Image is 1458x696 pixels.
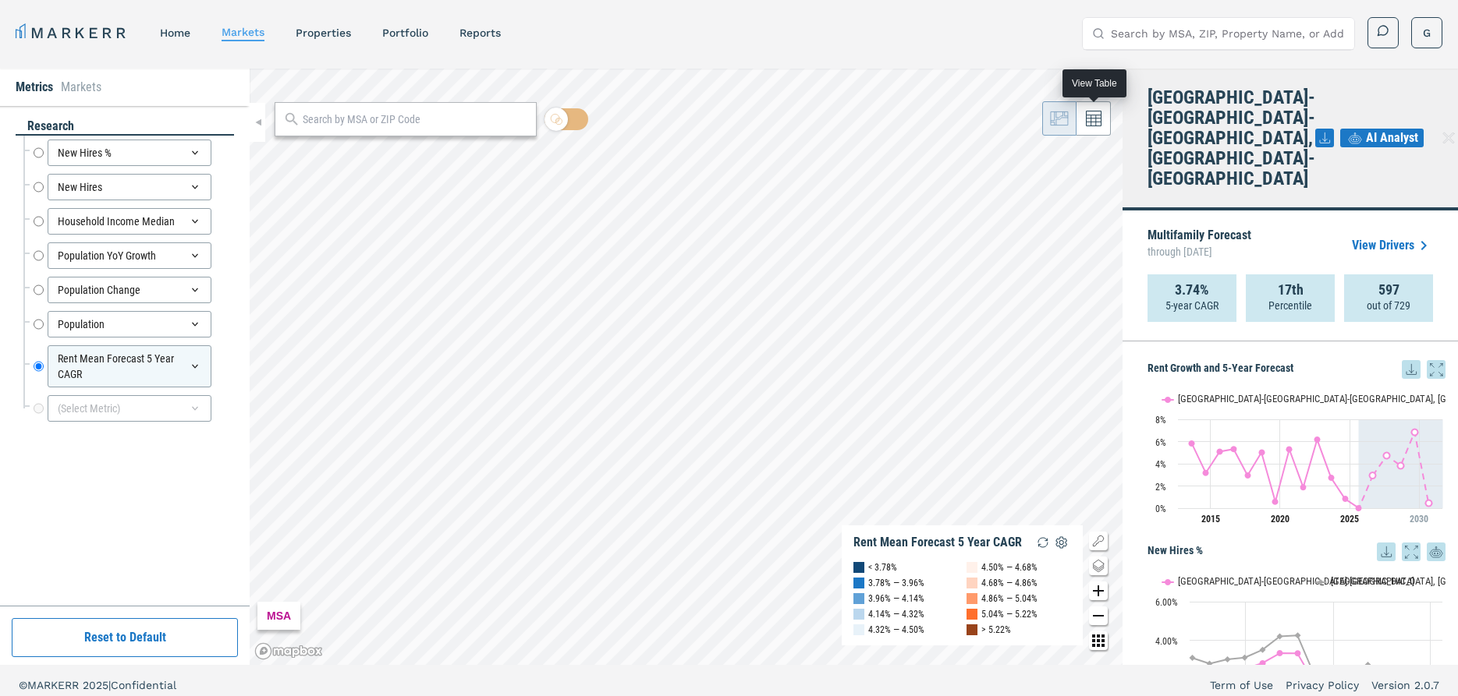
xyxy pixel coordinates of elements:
[1148,87,1315,189] h4: [GEOGRAPHIC_DATA]-[GEOGRAPHIC_DATA]-[GEOGRAPHIC_DATA], [GEOGRAPHIC_DATA]-[GEOGRAPHIC_DATA]
[48,311,211,337] div: Population
[981,575,1038,591] div: 4.68% — 4.86%
[1343,496,1349,502] path: Thursday, 29 Aug, 20:00, 0.84. Boston-Cambridge-Newton, MA-NH.
[1155,597,1178,608] text: 6.00%
[48,395,211,422] div: (Select Metric)
[1384,452,1390,458] path: Sunday, 29 Aug, 20:00, 4.73. Boston-Cambridge-Newton, MA-NH.
[1312,575,1346,588] button: Show USA
[1370,472,1376,479] path: Saturday, 29 Aug, 20:00, 2.94. Boston-Cambridge-Newton, MA-NH.
[1148,380,1450,535] svg: Interactive chart
[1155,415,1166,426] text: 8%
[1148,542,1446,561] h5: New Hires %
[1148,379,1446,535] div: Rent Growth and 5-Year Forecast. Highcharts interactive chart.
[1052,533,1071,552] img: Settings
[250,69,1123,665] canvas: Map
[1340,129,1424,147] button: AI Analyst
[1207,660,1213,666] path: Friday, 14 Dec, 19:00, 2.8. USA.
[981,560,1038,575] div: 4.50% — 4.68%
[1367,298,1410,313] p: out of 729
[16,78,53,97] li: Metrics
[48,140,211,166] div: New Hires %
[981,591,1038,606] div: 4.86% — 5.04%
[48,208,211,235] div: Household Income Median
[1175,282,1209,298] strong: 3.74%
[1260,646,1266,652] path: Monday, 14 Dec, 19:00, 3.51. USA.
[1423,25,1431,41] span: G
[12,618,238,657] button: Reset to Default
[981,622,1011,638] div: > 5.22%
[853,535,1022,550] div: Rent Mean Forecast 5 Year CAGR
[1034,533,1052,552] img: Reload Legend
[222,26,264,38] a: markets
[1278,282,1304,298] strong: 17th
[1201,514,1220,525] tspan: 2015
[1155,437,1166,448] text: 6%
[1329,475,1335,481] path: Tuesday, 29 Aug, 20:00, 2.74. Boston-Cambridge-Newton, MA-NH.
[296,26,351,39] a: properties
[1225,656,1231,662] path: Saturday, 14 Dec, 19:00, 3.02. USA.
[1242,654,1248,660] path: Sunday, 14 Dec, 19:00, 3.11. USA.
[48,345,211,387] div: Rent Mean Forecast 5 Year CAGR
[1352,236,1433,255] a: View Drivers
[1072,76,1117,91] div: View Table
[1217,448,1223,454] path: Saturday, 29 Aug, 20:00, 5.09. Boston-Cambridge-Newton, MA-NH.
[1155,459,1166,470] text: 4%
[981,606,1038,622] div: 5.04% — 5.22%
[1365,662,1371,668] path: Tuesday, 14 Dec, 19:00, 2.74. USA.
[1300,484,1307,490] path: Sunday, 29 Aug, 20:00, 1.88. Boston-Cambridge-Newton, MA-NH.
[1089,631,1108,650] button: Other options map button
[1286,677,1359,693] a: Privacy Policy
[1148,242,1251,262] span: through [DATE]
[19,679,27,691] span: ©
[382,26,428,39] a: Portfolio
[868,606,924,622] div: 4.14% — 4.32%
[1148,360,1446,379] h5: Rent Growth and 5-Year Forecast
[1295,632,1301,638] path: Thursday, 14 Dec, 19:00, 4.26. USA.
[1314,436,1321,443] path: Monday, 29 Aug, 20:00, 6.17. Boston-Cambridge-Newton, MA-NH.
[459,26,501,39] a: reports
[254,642,323,660] a: Mapbox logo
[868,560,897,575] div: < 3.78%
[16,22,129,44] a: MARKERR
[1370,429,1432,506] g: Boston-Cambridge-Newton, MA-NH, line 2 of 2 with 5 data points.
[303,111,528,128] input: Search by MSA or ZIP Code
[61,78,101,97] li: Markets
[1331,575,1414,587] text: [GEOGRAPHIC_DATA]
[1371,677,1439,693] a: Version 2.0.7
[1155,503,1166,514] text: 0%
[1411,17,1442,48] button: G
[16,118,234,136] div: research
[1271,514,1289,525] tspan: 2020
[868,622,924,638] div: 4.32% — 4.50%
[1398,462,1404,468] path: Tuesday, 29 Aug, 20:00, 3.82. Boston-Cambridge-Newton, MA-NH.
[868,575,924,591] div: 3.78% — 3.96%
[83,679,111,691] span: 2025 |
[1277,633,1283,639] path: Wednesday, 14 Dec, 19:00, 4.21. USA.
[257,602,300,630] div: MSA
[48,242,211,269] div: Population YoY Growth
[1277,650,1283,656] path: Wednesday, 14 Dec, 19:00, 3.34. Boston-Cambridge-Newton, MA-NH.
[1410,514,1428,525] tspan: 2030
[111,679,176,691] span: Confidential
[1210,677,1273,693] a: Term of Use
[1260,660,1266,666] path: Monday, 14 Dec, 19:00, 2.82. Boston-Cambridge-Newton, MA-NH.
[1340,514,1359,525] tspan: 2025
[1089,606,1108,625] button: Zoom out map button
[868,591,924,606] div: 3.96% — 4.14%
[1165,298,1219,313] p: 5-year CAGR
[1089,581,1108,600] button: Zoom in map button
[1268,298,1312,313] p: Percentile
[1089,556,1108,575] button: Change style map button
[1231,446,1237,452] path: Monday, 29 Aug, 20:00, 5.32. Boston-Cambridge-Newton, MA-NH.
[1189,440,1195,447] path: Thursday, 29 Aug, 20:00, 5.82. Boston-Cambridge-Newton, MA-NH.
[1155,636,1178,647] text: 4.00%
[1111,18,1345,49] input: Search by MSA, ZIP, Property Name, or Address
[1159,575,1300,588] button: Show Boston-Cambridge-Newton, MA-NH
[1356,505,1362,511] path: Friday, 29 Aug, 20:00, 0. Boston-Cambridge-Newton, MA-NH.
[1426,500,1432,506] path: Thursday, 29 Aug, 20:00, 0.46. Boston-Cambridge-Newton, MA-NH.
[1159,393,1300,405] button: Show Boston-Cambridge-Newton, MA-NH
[1089,532,1108,550] button: Show/Hide Legend Map Button
[1203,469,1209,475] path: Friday, 29 Aug, 20:00, 3.18. Boston-Cambridge-Newton, MA-NH.
[160,26,190,39] a: home
[1245,472,1251,479] path: Tuesday, 29 Aug, 20:00, 2.95. Boston-Cambridge-Newton, MA-NH.
[1148,229,1251,262] p: Multifamily Forecast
